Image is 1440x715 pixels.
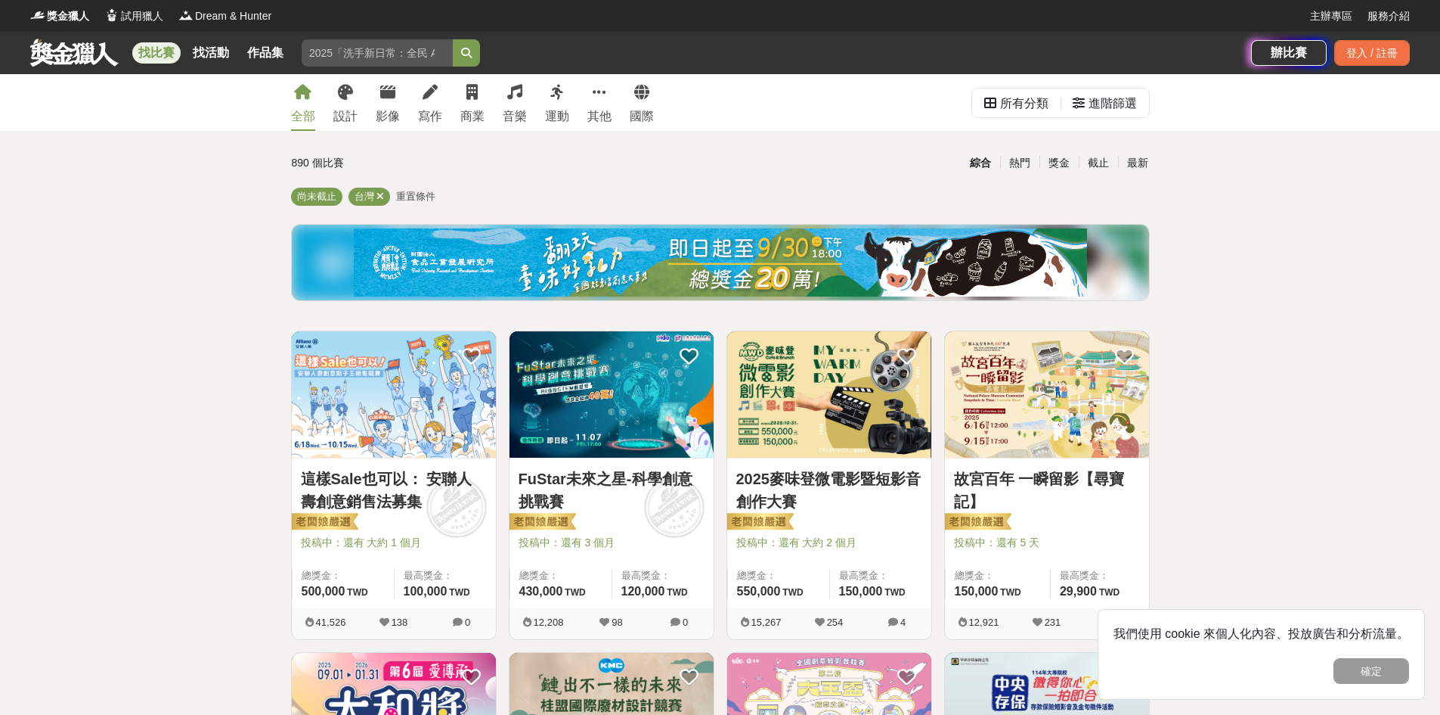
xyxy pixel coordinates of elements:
[1333,658,1409,684] button: 確定
[630,74,654,131] a: 國際
[1045,617,1061,628] span: 231
[30,8,89,24] a: Logo獎金獵人
[241,42,290,64] a: 作品集
[404,568,487,583] span: 最高獎金：
[839,585,883,598] span: 150,000
[1079,150,1118,176] div: 截止
[376,74,400,131] a: 影像
[354,228,1087,297] img: ea6d37ea-8c75-4c97-b408-685919e50f13.jpg
[519,535,705,551] span: 投稿中：還有 3 個月
[104,8,119,23] img: Logo
[621,568,705,583] span: 最高獎金：
[1113,627,1409,640] span: 我們使用 cookie 來個人化內容、投放廣告和分析流量。
[30,8,45,23] img: Logo
[724,512,794,533] img: 老闆娘嚴選
[955,568,1041,583] span: 總獎金：
[509,331,714,459] a: Cover Image
[961,150,1000,176] div: 綜合
[292,331,496,458] img: Cover Image
[827,617,844,628] span: 254
[727,331,931,458] img: Cover Image
[104,8,163,24] a: Logo試用獵人
[376,107,400,126] div: 影像
[418,74,442,131] a: 寫作
[736,468,922,513] a: 2025麥味登微電影暨短影音創作大賽
[509,331,714,458] img: Cover Image
[187,42,235,64] a: 找活動
[884,587,905,598] span: TWD
[291,107,315,126] div: 全部
[333,107,358,126] div: 設計
[587,74,612,131] a: 其他
[301,535,487,551] span: 投稿中：還有 大約 1 個月
[519,568,602,583] span: 總獎金：
[178,8,194,23] img: Logo
[178,8,271,24] a: LogoDream & Hunter
[347,587,367,598] span: TWD
[1099,587,1119,598] span: TWD
[621,585,665,598] span: 120,000
[955,585,999,598] span: 150,000
[519,585,563,598] span: 430,000
[1310,8,1352,24] a: 主辦專區
[1251,40,1327,66] a: 辦比賽
[565,587,585,598] span: TWD
[954,468,1140,513] a: 故宮百年 一瞬留影【尋寶記】
[121,8,163,24] span: 試用獵人
[292,331,496,459] a: Cover Image
[302,568,385,583] span: 總獎金：
[460,74,485,131] a: 商業
[900,617,906,628] span: 4
[1039,150,1079,176] div: 獎金
[1089,89,1137,119] div: 進階篩選
[392,617,408,628] span: 138
[449,587,469,598] span: TWD
[302,585,345,598] span: 500,000
[195,8,271,24] span: Dream & Hunter
[945,331,1149,458] img: Cover Image
[1000,150,1039,176] div: 熱門
[1000,587,1020,598] span: TWD
[737,585,781,598] span: 550,000
[683,617,688,628] span: 0
[727,331,931,459] a: Cover Image
[302,39,453,67] input: 2025「洗手新日常：全民 ALL IN」洗手歌全台徵選
[289,512,358,533] img: 老闆娘嚴選
[782,587,803,598] span: TWD
[942,512,1011,533] img: 老闆娘嚴選
[418,107,442,126] div: 寫作
[1118,150,1157,176] div: 最新
[292,150,577,176] div: 890 個比賽
[291,74,315,131] a: 全部
[355,191,374,202] span: 台灣
[736,535,922,551] span: 投稿中：還有 大約 2 個月
[301,468,487,513] a: 這樣Sale也可以： 安聯人壽創意銷售法募集
[333,74,358,131] a: 設計
[737,568,820,583] span: 總獎金：
[945,331,1149,459] a: Cover Image
[1060,585,1097,598] span: 29,900
[396,191,435,202] span: 重置條件
[612,617,622,628] span: 98
[132,42,181,64] a: 找比賽
[1000,89,1048,119] div: 所有分類
[839,568,922,583] span: 最高獎金：
[519,468,705,513] a: FuStar未來之星-科學創意挑戰賽
[969,617,999,628] span: 12,921
[503,74,527,131] a: 音樂
[465,617,470,628] span: 0
[545,107,569,126] div: 運動
[954,535,1140,551] span: 投稿中：還有 5 天
[1060,568,1140,583] span: 最高獎金：
[503,107,527,126] div: 音樂
[506,512,576,533] img: 老闆娘嚴選
[404,585,447,598] span: 100,000
[534,617,564,628] span: 12,208
[751,617,782,628] span: 15,267
[1367,8,1410,24] a: 服務介紹
[667,587,687,598] span: TWD
[1334,40,1410,66] div: 登入 / 註冊
[47,8,89,24] span: 獎金獵人
[630,107,654,126] div: 國際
